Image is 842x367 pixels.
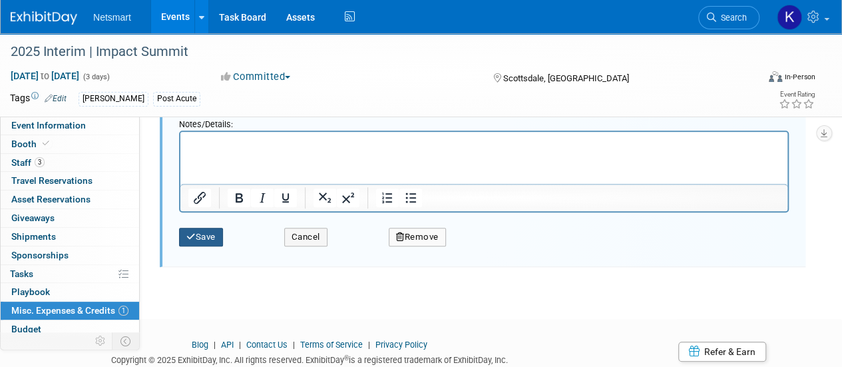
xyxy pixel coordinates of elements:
[344,354,349,362] sup: ®
[11,231,56,242] span: Shipments
[1,135,139,153] a: Booth
[300,340,363,350] a: Terms of Service
[79,92,148,106] div: [PERSON_NAME]
[236,340,244,350] span: |
[376,188,399,207] button: Numbered list
[1,265,139,283] a: Tasks
[45,94,67,103] a: Edit
[1,117,139,135] a: Event Information
[1,283,139,301] a: Playbook
[210,340,219,350] span: |
[1,320,139,338] a: Budget
[6,40,747,64] div: 2025 Interim | Impact Summit
[43,140,49,147] i: Booth reservation complete
[118,306,128,316] span: 1
[11,324,41,334] span: Budget
[11,212,55,223] span: Giveaways
[399,188,422,207] button: Bullet list
[11,194,91,204] span: Asset Reservations
[11,157,45,168] span: Staff
[314,188,336,207] button: Subscript
[89,332,112,350] td: Personalize Event Tab Strip
[10,91,67,107] td: Tags
[11,305,128,316] span: Misc. Expenses & Credits
[179,228,223,246] button: Save
[10,351,609,366] div: Copyright © 2025 ExhibitDay, Inc. All rights reserved. ExhibitDay is a registered trademark of Ex...
[11,250,69,260] span: Sponsorships
[284,228,327,246] button: Cancel
[375,340,427,350] a: Privacy Policy
[1,209,139,227] a: Giveaways
[11,139,52,149] span: Booth
[389,228,446,246] button: Remove
[112,332,140,350] td: Toggle Event Tabs
[365,340,373,350] span: |
[769,71,782,82] img: Format-Inperson.png
[716,13,747,23] span: Search
[698,69,815,89] div: Event Format
[153,92,200,106] div: Post Acute
[1,302,139,320] a: Misc. Expenses & Credits1
[777,5,802,30] img: Kaitlyn Woicke
[221,340,234,350] a: API
[290,340,298,350] span: |
[11,11,77,25] img: ExhibitDay
[1,154,139,172] a: Staff3
[82,73,110,81] span: (3 days)
[188,188,211,207] button: Insert/edit link
[274,188,297,207] button: Underline
[11,120,86,131] span: Event Information
[1,172,139,190] a: Travel Reservations
[35,157,45,167] span: 3
[39,71,51,81] span: to
[1,190,139,208] a: Asset Reservations
[698,6,759,29] a: Search
[228,188,250,207] button: Bold
[337,188,359,207] button: Superscript
[251,188,274,207] button: Italic
[503,73,628,83] span: Scottsdale, [GEOGRAPHIC_DATA]
[180,132,787,184] iframe: Rich Text Area
[11,286,50,297] span: Playbook
[246,340,288,350] a: Contact Us
[1,246,139,264] a: Sponsorships
[10,70,80,82] span: [DATE] [DATE]
[1,228,139,246] a: Shipments
[192,340,208,350] a: Blog
[11,175,93,186] span: Travel Reservations
[179,113,789,131] div: Notes/Details:
[93,12,131,23] span: Netsmart
[10,268,33,279] span: Tasks
[216,70,296,84] button: Committed
[678,342,766,362] a: Refer & Earn
[784,72,815,82] div: In-Person
[779,91,815,98] div: Event Rating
